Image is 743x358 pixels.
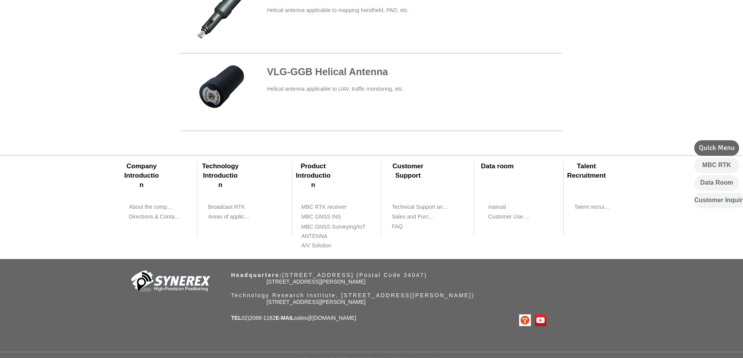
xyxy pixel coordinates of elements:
[392,202,450,212] a: Technical Support and After-Sales Service
[488,212,533,222] a: Customer Use Cases
[124,162,159,189] font: ​Company Introduction
[231,272,282,278] font: Headquarters:
[694,175,739,191] a: Data Room
[208,212,253,222] a: Areas of application
[307,315,356,321] a: @[DOMAIN_NAME]
[129,204,176,210] font: About the company
[700,179,733,186] font: Data Room
[702,162,731,168] font: MBC RTK
[301,202,360,212] a: MBC RTK receiver
[301,233,328,239] font: ANTENNA
[301,231,346,241] a: ANTENNA
[301,241,346,250] a: A/V Solution
[267,279,366,285] font: [STREET_ADDRESS][PERSON_NAME]
[699,143,735,152] font: Quick Menu
[301,213,341,220] font: MBC GNSS INS
[208,213,256,220] font: Areas of application
[653,324,743,358] iframe: Wix Chat
[519,314,531,326] img: Tistory logo
[574,202,611,212] a: Talent recruitment
[129,202,174,212] a: About the company
[129,213,208,220] font: Directions & Contact Information
[127,270,213,295] img: company_logo-removebg-preview.png
[488,204,506,210] font: manual
[208,202,253,212] a: Broadcast RTK
[231,292,475,298] font: Technology Research Institute, [STREET_ADDRESS][PERSON_NAME])
[488,213,540,220] font: Customer Use Cases
[208,204,245,210] font: Broadcast RTK
[301,204,347,210] font: MBC RTK receiver
[481,162,514,170] font: ​Data room
[301,224,366,230] font: MBC GNSS Surveying/IoT
[296,162,331,189] font: Product Introduction
[275,315,294,321] font: E-MAIL
[694,140,739,156] div: Quick Menu
[129,212,181,222] a: Directions & Contact Information
[392,213,463,220] font: Sales and Purchase Inquiries
[392,212,436,222] a: Sales and Purchase Inquiries
[301,222,369,232] a: MBC GNSS Surveying/IoT
[575,204,618,210] font: Talent recruitment
[567,162,606,179] font: Talent Recruitment
[392,162,423,179] font: Customer Support
[282,272,427,278] font: [STREET_ADDRESS] (Postal Code 34047)
[241,315,275,321] font: 02)2088-1182
[392,222,436,231] a: FAQ
[519,314,546,326] ul: SNS collection
[202,162,239,189] font: ​Technology Introduction
[488,202,533,212] a: manual
[294,315,307,321] font: sales
[301,212,350,222] a: MBC GNSS INS
[694,158,739,173] a: MBC RTK
[392,223,403,229] font: FAQ
[392,204,494,210] font: Technical Support and After-Sales Service
[267,299,366,305] font: [STREET_ADDRESS][PERSON_NAME]
[535,314,546,326] img: YouTube social icon
[301,242,332,249] font: A/V Solution
[231,315,241,321] font: TEL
